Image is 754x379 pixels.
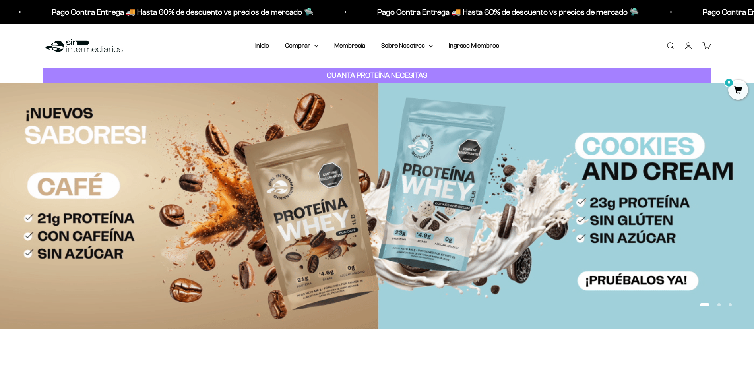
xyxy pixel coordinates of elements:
[50,6,312,18] p: Pago Contra Entrega 🚚 Hasta 60% de descuento vs precios de mercado 🛸
[255,42,269,49] a: Inicio
[728,86,748,95] a: 0
[285,41,318,51] summary: Comprar
[449,42,499,49] a: Ingreso Miembros
[327,71,427,79] strong: CUANTA PROTEÍNA NECESITAS
[724,78,734,87] mark: 0
[381,41,433,51] summary: Sobre Nosotros
[334,42,365,49] a: Membresía
[375,6,637,18] p: Pago Contra Entrega 🚚 Hasta 60% de descuento vs precios de mercado 🛸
